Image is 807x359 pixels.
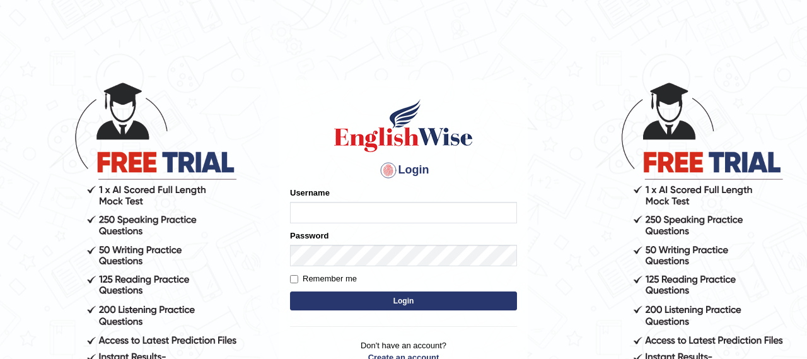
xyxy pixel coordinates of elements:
[290,273,357,285] label: Remember me
[290,291,517,310] button: Login
[290,187,330,199] label: Username
[332,97,475,154] img: Logo of English Wise sign in for intelligent practice with AI
[290,230,328,242] label: Password
[290,275,298,283] input: Remember me
[290,160,517,180] h4: Login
